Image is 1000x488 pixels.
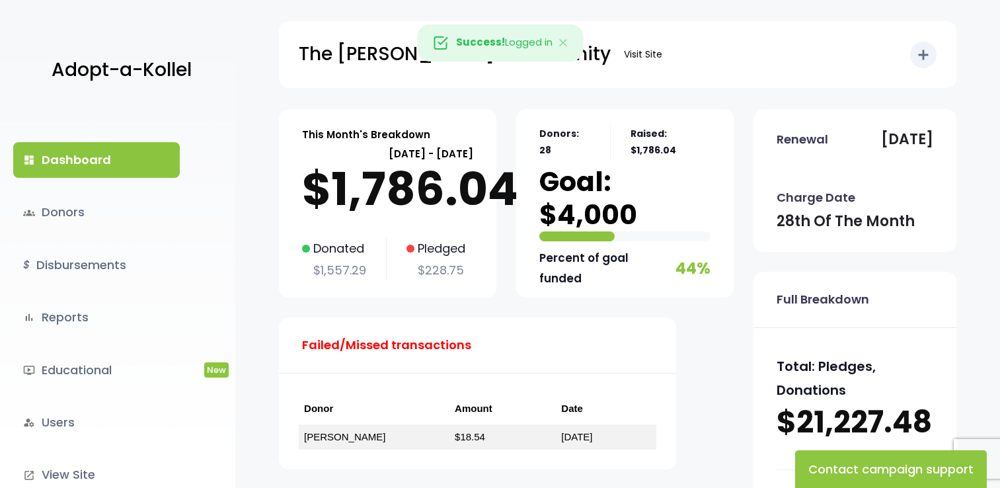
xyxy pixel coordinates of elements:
[561,431,592,442] a: [DATE]
[13,142,180,178] a: dashboardDashboard
[13,194,180,230] a: groupsDonors
[52,54,192,87] p: Adopt-a-Kollel
[302,260,366,281] p: $1,557.29
[881,126,933,153] p: [DATE]
[204,362,229,378] span: New
[302,335,471,356] p: Failed/Missed transactions
[777,208,915,235] p: 28th of the month
[45,38,192,102] a: Adopt-a-Kollel
[915,47,931,63] i: add
[302,126,430,143] p: This Month's Breakdown
[545,25,583,61] button: Close
[23,154,35,166] i: dashboard
[13,300,180,335] a: bar_chartReports
[23,256,30,275] i: $
[795,450,987,488] button: Contact campaign support
[539,248,672,288] p: Percent of goal funded
[23,469,35,481] i: launch
[539,165,711,231] p: Goal: $4,000
[406,238,465,259] p: Pledged
[304,431,385,442] a: [PERSON_NAME]
[13,352,180,388] a: ondemand_videoEducationalNew
[23,207,35,219] span: groups
[23,364,35,376] i: ondemand_video
[617,42,669,67] a: Visit Site
[456,35,505,49] strong: Success!
[777,289,869,310] p: Full Breakdown
[13,247,180,283] a: $Disbursements
[299,393,449,425] th: Donor
[777,187,855,208] p: Charge Date
[302,145,473,163] p: [DATE] - [DATE]
[455,431,485,442] a: $18.54
[302,163,473,216] p: $1,786.04
[299,38,611,71] p: The [PERSON_NAME] Community
[539,126,590,159] p: Donors: 28
[13,405,180,440] a: manage_accountsUsers
[631,126,711,159] p: Raised: $1,786.04
[302,238,366,259] p: Donated
[449,393,556,425] th: Amount
[556,393,656,425] th: Date
[23,417,35,428] i: manage_accounts
[910,42,937,68] button: add
[675,254,711,282] p: 44%
[406,260,465,281] p: $228.75
[777,354,934,402] p: Total: Pledges, Donations
[777,402,934,443] p: $21,227.48
[417,24,583,61] div: Logged in
[23,311,35,323] i: bar_chart
[777,129,828,150] p: Renewal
